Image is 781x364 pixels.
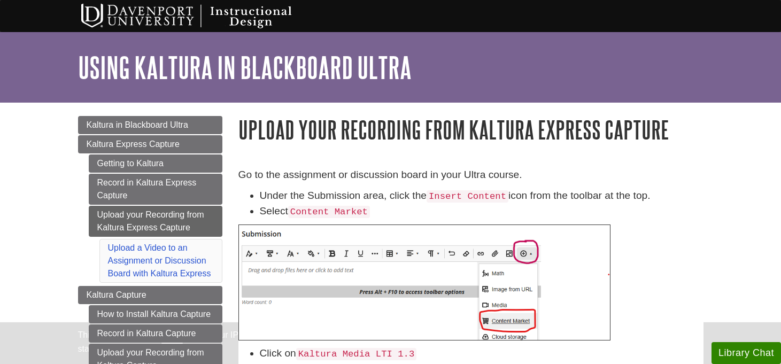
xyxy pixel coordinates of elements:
a: Kaltura Express Capture [78,135,222,153]
li: Select [260,204,703,219]
img: Davenport University Instructional Design [73,3,329,29]
code: Kaltura Media LTI 1.3 [296,348,417,360]
h1: Upload your Recording from Kaltura Express Capture [238,116,703,143]
a: How to Install Kaltura Capture [89,305,222,323]
a: Record in Kaltura Express Capture [89,174,222,205]
li: Click on [260,346,703,361]
a: Getting to Kaltura [89,154,222,173]
code: Content Market [288,206,370,218]
span: Kaltura Capture [87,290,146,299]
span: Kaltura Express Capture [87,140,180,149]
a: Upload a Video to an Assignment or Discussion Board with Kaltura Express [108,243,211,278]
button: Library Chat [712,342,781,364]
span: Kaltura in Blackboard Ultra [87,120,188,129]
a: Kaltura in Blackboard Ultra [78,116,222,134]
li: Under the Submission area, click the icon from the toolbar at the top. [260,188,703,204]
a: Kaltura Capture [78,286,222,304]
a: Using Kaltura in Blackboard Ultra [78,51,412,84]
a: Record in Kaltura Capture [89,324,222,343]
a: Upload your Recording from Kaltura Express Capture [89,206,222,237]
code: Insert Content [427,190,508,203]
p: Go to the assignment or discussion board in your Ultra course. [238,167,703,183]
